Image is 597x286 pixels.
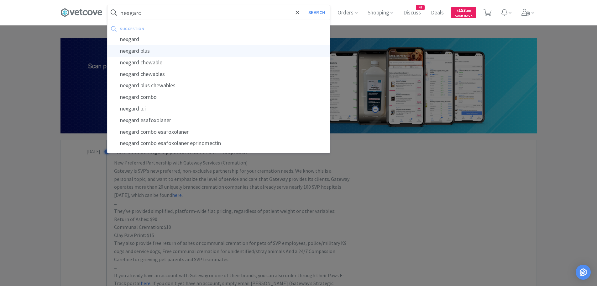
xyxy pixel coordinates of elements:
div: nexgard plus [107,45,330,57]
div: Open Intercom Messenger [576,265,591,280]
div: nexgard chewable [107,57,330,68]
div: nexgard combo esafoxolaner [107,126,330,138]
a: Deals [428,10,446,16]
div: nexgard combo esafoxolaner eprinomectin [107,138,330,149]
span: Cash Back [455,14,472,18]
span: $ [457,9,458,13]
a: Discuss45 [401,10,423,16]
button: Search [304,5,330,20]
div: nexgard esafoxolaner [107,115,330,126]
div: nexgard b.i [107,103,330,115]
span: . 80 [466,9,471,13]
div: nexgard combo [107,91,330,103]
div: nexgard chewables [107,68,330,80]
input: Search by item, sku, manufacturer, ingredient, size... [107,5,330,20]
span: 153 [457,7,471,13]
a: $153.80Cash Back [451,4,476,21]
div: nexgard plus chewables [107,80,330,91]
div: suggestion [120,24,235,34]
span: 45 [416,5,424,10]
div: nexgard [107,34,330,45]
